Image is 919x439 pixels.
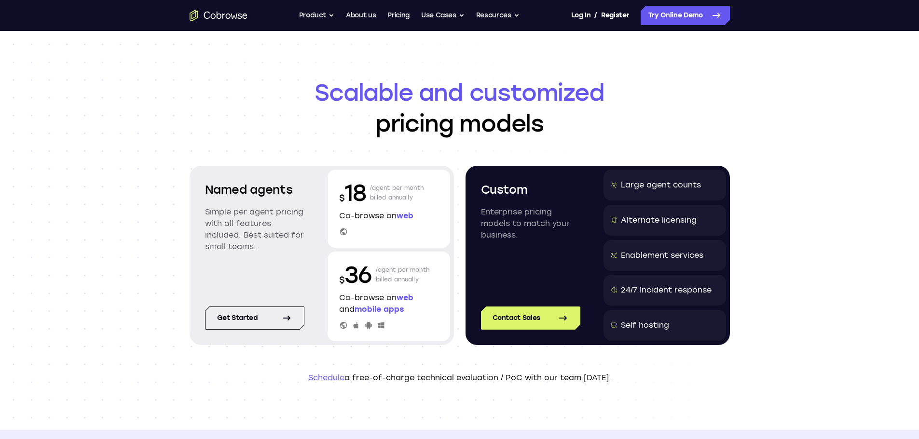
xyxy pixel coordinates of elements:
[476,6,520,25] button: Resources
[601,6,629,25] a: Register
[594,10,597,21] span: /
[339,210,439,222] p: Co-browse on
[190,10,247,21] a: Go to the home page
[376,259,430,290] p: /agent per month billed annually
[205,206,304,253] p: Simple per agent pricing with all features included. Best suited for small teams.
[481,181,580,199] h2: Custom
[346,6,376,25] a: About us
[355,305,404,314] span: mobile apps
[339,275,345,285] span: $
[421,6,465,25] button: Use Cases
[481,206,580,241] p: Enterprise pricing models to match your business.
[621,214,697,226] div: Alternate licensing
[190,77,730,108] span: Scalable and customized
[339,177,366,208] p: 18
[190,77,730,139] h1: pricing models
[621,319,669,331] div: Self hosting
[397,211,413,220] span: web
[481,306,580,330] a: Contact Sales
[308,373,344,382] a: Schedule
[397,293,413,302] span: web
[621,250,703,261] div: Enablement services
[339,193,345,203] span: $
[370,177,424,208] p: /agent per month billed annually
[387,6,410,25] a: Pricing
[339,259,372,290] p: 36
[205,306,304,330] a: Get started
[339,292,439,315] p: Co-browse on and
[205,181,304,199] h2: Named agents
[621,284,712,296] div: 24/7 Incident response
[299,6,335,25] button: Product
[641,6,730,25] a: Try Online Demo
[571,6,590,25] a: Log In
[621,179,701,191] div: Large agent counts
[190,372,730,384] p: a free-of-charge technical evaluation / PoC with our team [DATE].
